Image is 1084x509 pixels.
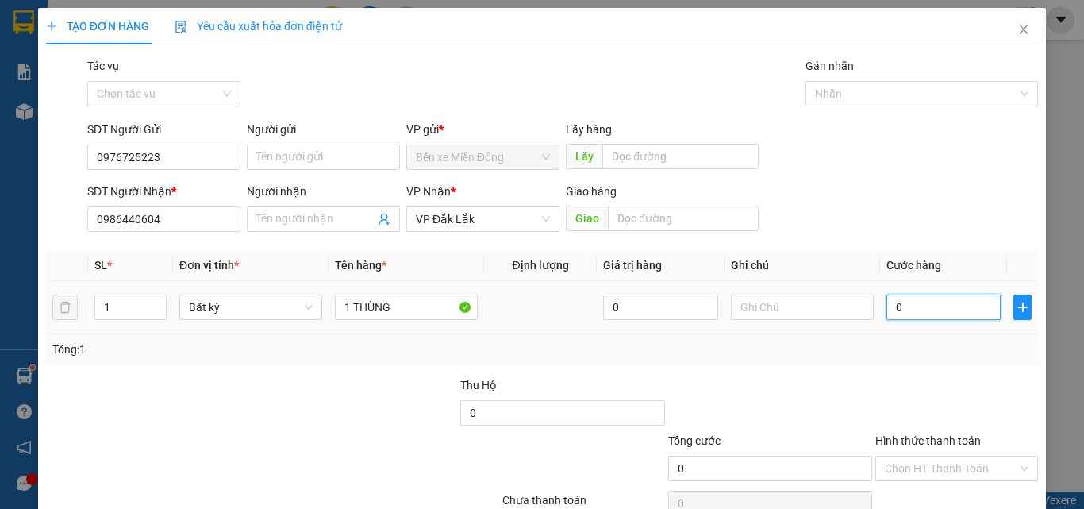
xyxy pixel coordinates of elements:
[52,341,420,358] div: Tổng: 1
[875,434,981,447] label: Hình thức thanh toán
[460,379,497,391] span: Thu Hộ
[602,144,759,169] input: Dọc đường
[46,20,149,33] span: TẠO ĐƠN HÀNG
[886,259,941,272] span: Cước hàng
[13,15,38,32] span: Gửi:
[725,250,880,281] th: Ghi chú
[12,85,37,102] span: CR :
[13,52,125,74] div: 0777089272
[87,121,240,138] div: SĐT Người Gửi
[1013,295,1032,320] button: plus
[136,52,247,74] div: 0796797048
[175,21,187,33] img: icon
[136,13,247,52] div: VP Đắk Lắk
[608,206,759,231] input: Dọc đường
[87,60,119,72] label: Tác vụ
[416,207,550,231] span: VP Đắk Lắk
[512,259,568,272] span: Định lượng
[12,83,127,102] div: 50.000
[94,259,107,272] span: SL
[247,183,400,200] div: Người nhận
[566,123,612,136] span: Lấy hàng
[136,15,174,32] span: Nhận:
[46,21,57,32] span: plus
[189,295,313,319] span: Bất kỳ
[175,20,342,33] span: Yêu cầu xuất hóa đơn điện tử
[1001,8,1046,52] button: Close
[378,213,390,226] span: user-add
[335,259,386,272] span: Tên hàng
[52,295,78,320] button: delete
[406,121,559,138] div: VP gửi
[566,144,602,169] span: Lấy
[731,295,874,320] input: Ghi Chú
[668,434,721,447] span: Tổng cước
[1017,23,1030,36] span: close
[805,60,854,72] label: Gán nhãn
[603,295,717,320] input: 0
[87,183,240,200] div: SĐT Người Nhận
[1014,301,1031,314] span: plus
[179,259,239,272] span: Đơn vị tính
[566,185,617,198] span: Giao hàng
[13,13,125,52] div: Bến xe Miền Đông
[335,295,478,320] input: VD: Bàn, Ghế
[406,185,451,198] span: VP Nhận
[13,112,247,152] div: Tên hàng: 1 THÙNG XỐP ( : 1 )
[416,145,550,169] span: Bến xe Miền Đông
[247,121,400,138] div: Người gửi
[566,206,608,231] span: Giao
[603,259,662,272] span: Giá trị hàng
